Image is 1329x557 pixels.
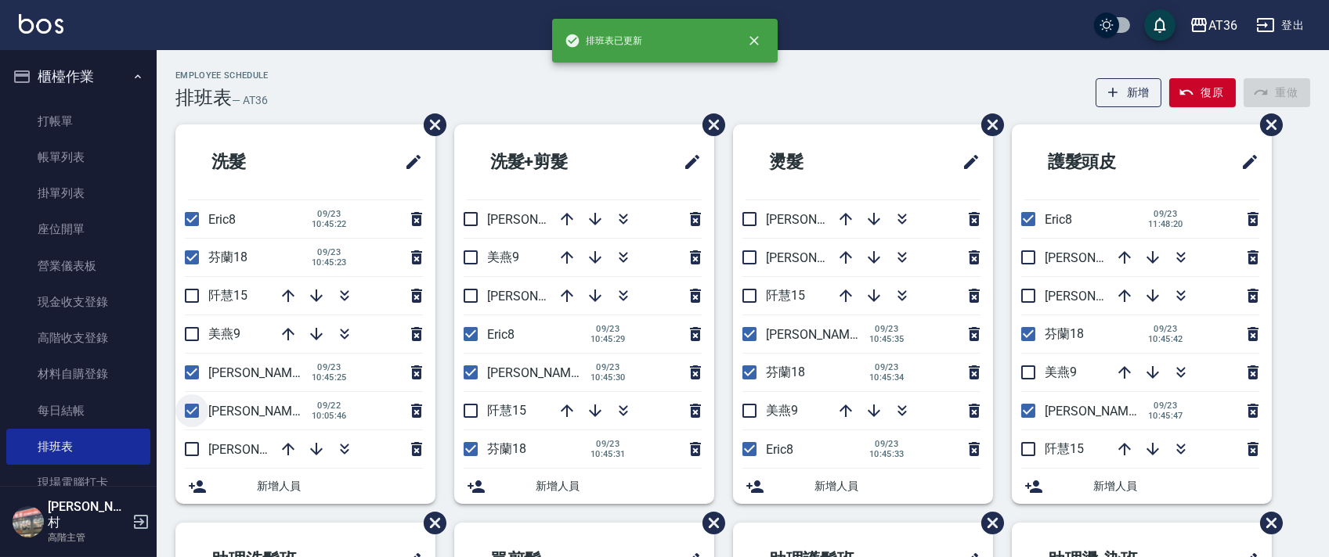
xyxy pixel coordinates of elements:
button: 登出 [1250,11,1310,40]
div: 新增人員 [1012,469,1272,504]
span: [PERSON_NAME]11 [208,365,316,380]
a: 帳單列表 [6,139,150,175]
span: [PERSON_NAME]16 [766,212,874,227]
p: 高階主管 [48,530,128,544]
span: 阡慧15 [1045,441,1084,456]
h6: — AT36 [232,92,268,109]
h3: 排班表 [175,87,232,109]
span: 09/23 [590,324,626,334]
span: 美燕9 [1045,365,1077,379]
a: 排班表 [6,429,150,465]
span: 10:05:46 [312,411,347,421]
span: 阡慧15 [766,288,805,303]
span: 10:45:34 [869,372,905,383]
span: 09/23 [312,209,347,219]
span: Eric8 [208,212,236,227]
h2: 洗髮 [188,134,332,190]
span: 09/23 [590,439,626,449]
button: save [1144,9,1176,41]
span: 09/22 [312,401,347,411]
span: 刪除班表 [691,500,728,546]
a: 營業儀表板 [6,248,150,284]
span: [PERSON_NAME]6 [766,250,867,265]
span: 刪除班表 [1248,102,1285,148]
a: 現金收支登錄 [6,284,150,320]
div: 新增人員 [454,469,714,504]
span: 美燕9 [766,403,798,418]
span: 09/23 [1148,209,1183,219]
span: 10:45:23 [312,257,347,268]
span: 09/23 [590,362,626,372]
span: 刪除班表 [1248,500,1285,546]
span: 10:45:22 [312,219,347,229]
a: 每日結帳 [6,393,150,429]
span: 芬蘭18 [208,250,247,264]
span: 修改班表的標題 [395,143,423,181]
span: 刪除班表 [412,102,449,148]
button: AT36 [1183,9,1244,41]
span: 排班表已更新 [565,33,643,49]
span: 阡慧15 [487,403,526,418]
img: Person [13,506,44,537]
span: 新增人員 [814,478,980,494]
span: 修改班表的標題 [674,143,702,181]
span: 10:45:47 [1148,411,1183,421]
span: 新增人員 [257,478,423,494]
div: 新增人員 [175,469,435,504]
h5: [PERSON_NAME]村 [48,499,128,530]
span: 10:45:35 [869,334,905,344]
span: 10:45:33 [869,449,905,459]
span: 10:45:42 [1148,334,1183,344]
span: 11:48:20 [1148,219,1183,229]
a: 掛單列表 [6,175,150,211]
span: [PERSON_NAME]11 [766,327,874,342]
span: Eric8 [487,327,515,342]
span: 修改班表的標題 [952,143,980,181]
span: 10:45:25 [312,372,347,383]
a: 現場電腦打卡 [6,465,150,501]
span: 芬蘭18 [766,365,805,379]
span: 芬蘭18 [1045,326,1084,341]
span: [PERSON_NAME]6 [208,404,309,419]
span: 09/23 [869,439,905,449]
span: [PERSON_NAME]11 [1045,404,1153,419]
span: [PERSON_NAME]6 [1045,289,1146,304]
span: 新增人員 [536,478,702,494]
span: [PERSON_NAME]11 [487,365,595,380]
span: 刪除班表 [691,102,728,148]
span: 刪除班表 [970,102,1006,148]
span: [PERSON_NAME]16 [487,212,595,227]
span: [PERSON_NAME]16 [1045,250,1153,265]
button: 復原 [1169,78,1236,107]
h2: 護髮頭皮 [1024,134,1186,190]
span: [PERSON_NAME]6 [487,289,588,304]
button: 櫃檯作業 [6,56,150,97]
span: 刪除班表 [970,500,1006,546]
h2: 燙髮 [746,134,890,190]
button: close [737,23,771,58]
h2: 洗髮+剪髮 [467,134,632,190]
span: 09/23 [869,362,905,372]
span: 09/23 [1148,401,1183,411]
a: 座位開單 [6,211,150,247]
h2: Employee Schedule [175,70,269,81]
div: 新增人員 [733,469,993,504]
span: Eric8 [1045,212,1072,227]
span: 09/23 [1148,324,1183,334]
span: [PERSON_NAME]16 [208,442,316,457]
span: 修改班表的標題 [1231,143,1259,181]
span: 阡慧15 [208,288,247,303]
span: 09/23 [312,362,347,372]
button: 新增 [1096,78,1162,107]
span: 09/23 [312,247,347,257]
div: AT36 [1208,16,1237,35]
a: 打帳單 [6,103,150,139]
span: 芬蘭18 [487,441,526,456]
span: 10:45:29 [590,334,626,344]
span: 美燕9 [487,250,519,264]
img: Logo [19,14,63,34]
span: 刪除班表 [412,500,449,546]
a: 材料自購登錄 [6,356,150,392]
span: 新增人員 [1093,478,1259,494]
span: 10:45:31 [590,449,626,459]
